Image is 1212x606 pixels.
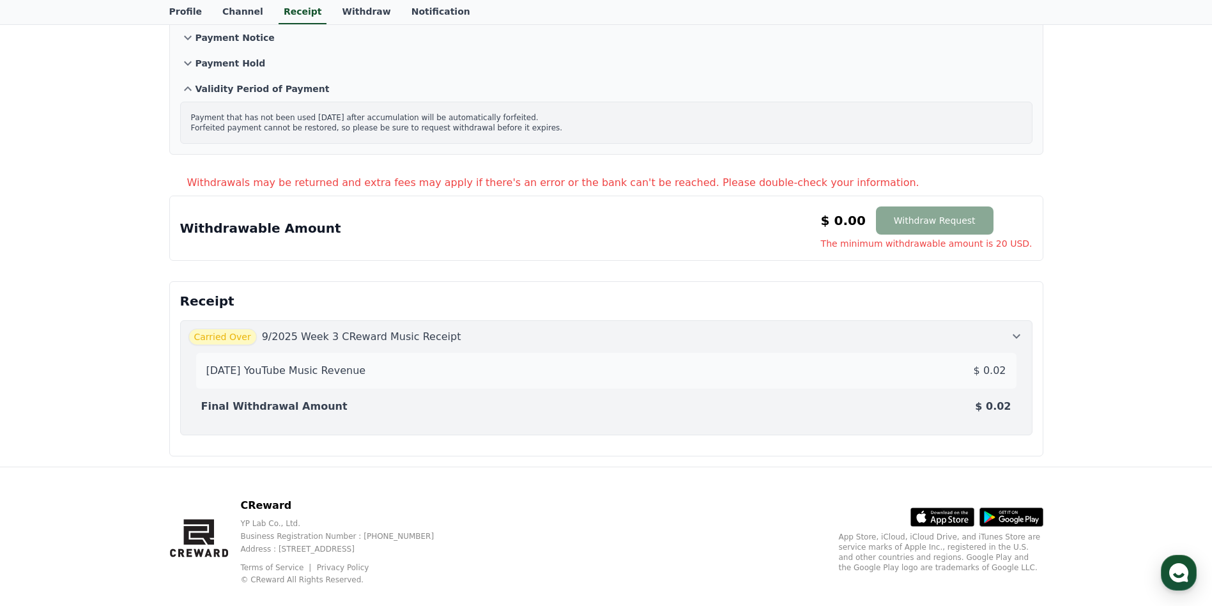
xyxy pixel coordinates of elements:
[196,57,266,70] p: Payment Hold
[180,292,1032,310] p: Receipt
[196,82,330,95] p: Validity Period of Payment
[839,532,1043,573] p: App Store, iCloud, iCloud Drive, and iTunes Store are service marks of Apple Inc., registered in ...
[240,544,454,554] p: Address : [STREET_ADDRESS]
[84,405,165,437] a: Messages
[974,363,1006,378] p: $ 0.02
[240,518,454,529] p: YP Lab Co., Ltd.
[180,76,1032,102] button: Validity Period of Payment
[876,206,993,235] button: Withdraw Request
[240,531,454,541] p: Business Registration Number : [PHONE_NUMBER]
[33,424,55,435] span: Home
[206,363,366,378] p: [DATE] YouTube Music Revenue
[180,50,1032,76] button: Payment Hold
[188,329,257,345] span: Carried Over
[240,498,454,513] p: CReward
[187,175,1043,190] p: Withdrawals may be returned and extra fees may apply if there's an error or the bank can't be rea...
[4,405,84,437] a: Home
[180,219,341,237] p: Withdrawable Amount
[975,399,1011,414] p: $ 0.02
[240,563,313,572] a: Terms of Service
[180,320,1032,435] button: Carried Over 9/2025 Week 3 CReward Music Receipt [DATE] YouTube Music Revenue $ 0.02 Final Withdr...
[317,563,369,572] a: Privacy Policy
[106,425,144,435] span: Messages
[240,575,454,585] p: © CReward All Rights Reserved.
[821,237,1032,250] span: The minimum withdrawable amount is 20 USD.
[165,405,245,437] a: Settings
[196,31,275,44] p: Payment Notice
[180,25,1032,50] button: Payment Notice
[189,424,220,435] span: Settings
[821,212,866,229] p: $ 0.00
[262,329,461,345] p: 9/2025 Week 3 CReward Music Receipt
[191,113,1022,133] p: Payment that has not been used [DATE] after accumulation will be automatically forfeited. Forfeit...
[201,399,348,414] p: Final Withdrawal Amount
